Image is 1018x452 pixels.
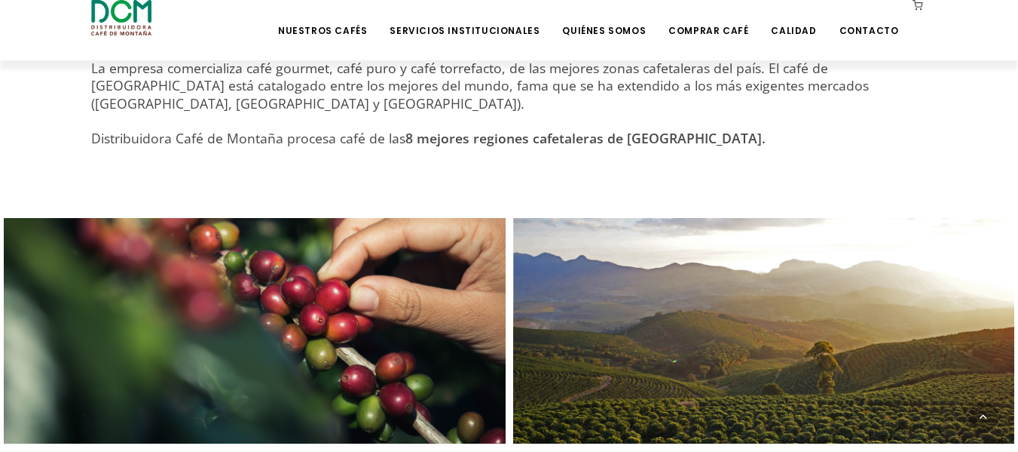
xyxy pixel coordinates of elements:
[553,2,655,37] a: Quiénes Somos
[830,2,908,37] a: Contacto
[381,2,549,37] a: Servicios Institucionales
[269,2,376,37] a: Nuestros Cafés
[762,2,825,37] a: Calidad
[91,129,766,147] span: Distribuidora Café de Montaña procesa café de las
[91,59,869,112] span: La empresa comercializa café gourmet, café puro y café torrefacto, de las mejores zonas cafetaler...
[405,129,766,147] strong: 8 mejores regiones cafetaleras de [GEOGRAPHIC_DATA].
[659,2,757,37] a: Comprar Café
